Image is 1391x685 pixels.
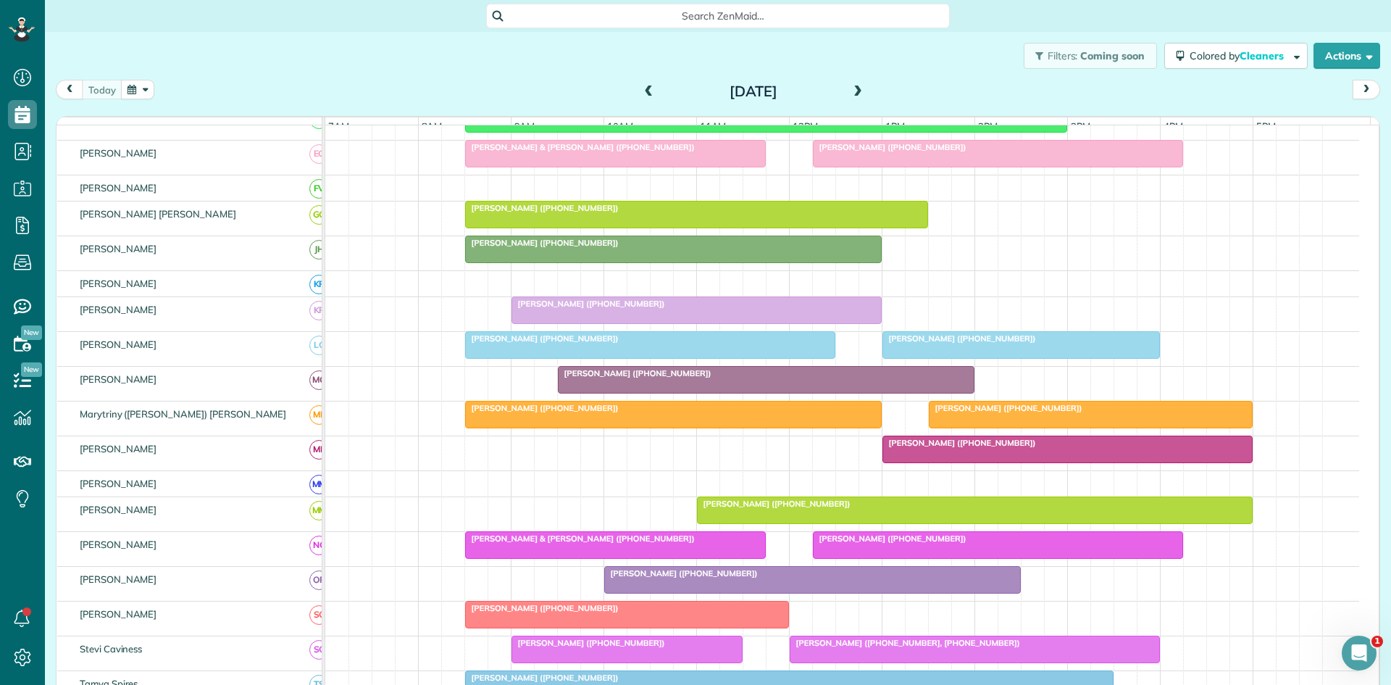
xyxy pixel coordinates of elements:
span: 1 [1371,636,1383,647]
span: New [21,325,42,340]
button: prev [56,80,83,99]
span: [PERSON_NAME] [77,478,160,489]
span: 9am [511,120,538,132]
span: 8am [419,120,446,132]
span: Cleaners [1240,49,1286,62]
span: [PERSON_NAME] ([PHONE_NUMBER]) [812,534,967,544]
span: 12pm [790,120,821,132]
span: [PERSON_NAME] [77,504,160,515]
span: [PERSON_NAME] ([PHONE_NUMBER]) [464,403,619,413]
span: [PERSON_NAME] ([PHONE_NUMBER]) [464,333,619,344]
h2: [DATE] [663,83,844,99]
span: [PERSON_NAME] ([PHONE_NUMBER]) [928,403,1083,413]
span: [PERSON_NAME] ([PHONE_NUMBER]) [511,299,666,309]
span: SC [309,605,329,625]
span: [PERSON_NAME] [77,147,160,159]
span: [PERSON_NAME] [77,573,160,585]
span: [PERSON_NAME] [77,278,160,289]
span: 1pm [882,120,908,132]
span: 2pm [975,120,1001,132]
span: [PERSON_NAME] ([PHONE_NUMBER]) [882,438,1037,448]
span: [PERSON_NAME] & [PERSON_NAME] ([PHONE_NUMBER]) [464,534,695,544]
span: SC [309,640,329,660]
span: JH [309,240,329,260]
button: Colored byCleaners [1164,43,1308,69]
span: New [21,362,42,377]
span: OR [309,570,329,590]
span: ME [309,405,329,425]
span: GG [309,205,329,225]
span: [PERSON_NAME] [77,373,160,385]
span: KR [309,275,329,294]
span: [PERSON_NAME] [77,243,160,254]
span: [PERSON_NAME] [77,304,160,315]
span: [PERSON_NAME] [77,608,160,620]
span: Filters: [1048,49,1078,62]
span: 10am [604,120,637,132]
button: today [82,80,122,99]
span: Stevi Caviness [77,643,145,655]
span: [PERSON_NAME] [77,339,160,350]
span: MG [309,370,329,390]
span: [PERSON_NAME] [PERSON_NAME] [77,208,239,220]
span: 4pm [1161,120,1186,132]
span: MM [309,501,329,520]
span: [PERSON_NAME] ([PHONE_NUMBER]) [557,368,712,378]
span: 3pm [1068,120,1093,132]
span: NC [309,536,329,555]
span: [PERSON_NAME] ([PHONE_NUMBER], [PHONE_NUMBER]) [789,638,1021,648]
span: 5pm [1253,120,1279,132]
span: Marytriny ([PERSON_NAME]) [PERSON_NAME] [77,408,289,420]
span: [PERSON_NAME] ([PHONE_NUMBER]) [882,333,1037,344]
button: next [1353,80,1380,99]
span: MM [309,475,329,494]
span: [PERSON_NAME] ([PHONE_NUMBER]) [464,603,619,613]
span: [PERSON_NAME] ([PHONE_NUMBER]) [464,203,619,213]
span: KR [309,301,329,320]
span: 11am [697,120,730,132]
span: [PERSON_NAME] ([PHONE_NUMBER]) [511,638,666,648]
span: LC [309,336,329,355]
span: Coming soon [1080,49,1145,62]
span: FV [309,179,329,199]
span: [PERSON_NAME] & [PERSON_NAME] ([PHONE_NUMBER]) [464,142,695,152]
span: [PERSON_NAME] ([PHONE_NUMBER]) [812,142,967,152]
span: [PERSON_NAME] ([PHONE_NUMBER]) [464,673,619,683]
span: ML [309,440,329,460]
span: 7am [325,120,352,132]
span: EG [309,144,329,164]
span: [PERSON_NAME] ([PHONE_NUMBER]) [603,568,759,578]
span: [PERSON_NAME] ([PHONE_NUMBER]) [464,238,619,248]
span: [PERSON_NAME] [77,182,160,194]
span: [PERSON_NAME] [77,443,160,454]
iframe: Intercom live chat [1342,636,1377,671]
button: Actions [1313,43,1380,69]
span: [PERSON_NAME] ([PHONE_NUMBER]) [696,499,851,509]
span: [PERSON_NAME] [77,539,160,550]
span: Colored by [1190,49,1289,62]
